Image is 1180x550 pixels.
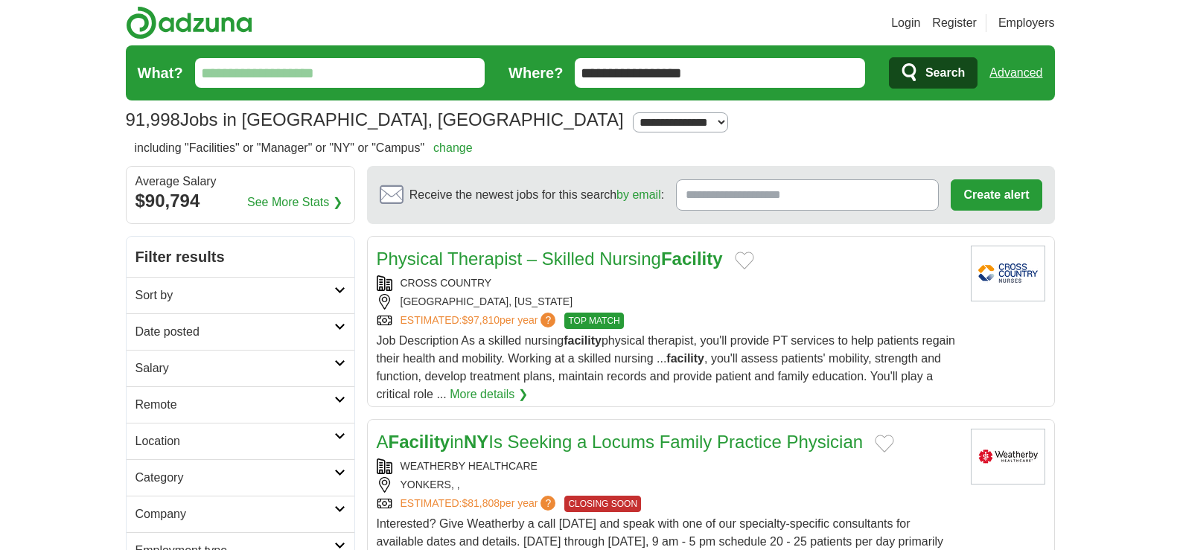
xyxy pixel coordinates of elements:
a: Login [891,14,920,32]
a: Remote [127,386,354,423]
span: CLOSING SOON [564,496,641,512]
span: $81,808 [462,497,500,509]
strong: NY [464,432,488,452]
a: Employers [998,14,1055,32]
strong: facility [564,334,602,347]
span: ? [540,496,555,511]
h1: Jobs in [GEOGRAPHIC_DATA], [GEOGRAPHIC_DATA] [126,109,624,129]
span: Receive the newest jobs for this search : [409,186,664,204]
a: ESTIMATED:$97,810per year? [401,313,559,329]
a: by email [616,188,661,201]
h2: Filter results [127,237,354,277]
img: Adzuna logo [126,6,252,39]
span: Job Description As a skilled nursing physical therapist, you'll provide PT services to help patie... [377,334,955,400]
div: YONKERS, , [377,477,959,493]
a: Advanced [989,58,1042,88]
strong: Facility [661,249,723,269]
strong: Facility [389,432,450,452]
h2: including "Facilities" or "Manager" or "NY" or "Campus" [135,139,473,157]
h2: Location [135,432,334,450]
a: See More Stats ❯ [247,194,342,211]
span: ? [540,313,555,327]
a: change [433,141,473,154]
a: CROSS COUNTRY [401,277,492,289]
h2: Salary [135,359,334,377]
div: $90,794 [135,188,345,214]
div: Average Salary [135,176,345,188]
a: Company [127,496,354,532]
a: WEATHERBY HEALTHCARE [401,460,538,472]
a: Sort by [127,277,354,313]
button: Add to favorite jobs [735,252,754,269]
a: Category [127,459,354,496]
strong: facility [666,352,704,365]
h2: Remote [135,396,334,414]
img: Weatherby Healthcare logo [971,429,1045,485]
a: More details ❯ [450,386,528,403]
label: What? [138,62,183,84]
span: Search [925,58,965,88]
div: [GEOGRAPHIC_DATA], [US_STATE] [377,294,959,310]
h2: Category [135,469,334,487]
button: Create alert [951,179,1042,211]
a: ESTIMATED:$81,808per year? [401,496,559,512]
a: Physical Therapist – Skilled NursingFacility [377,249,723,269]
a: Date posted [127,313,354,350]
span: $97,810 [462,314,500,326]
h2: Sort by [135,287,334,304]
h2: Company [135,505,334,523]
button: Search [889,57,978,89]
a: AFacilityinNYIs Seeking a Locums Family Practice Physician [377,432,864,452]
span: 91,998 [126,106,180,133]
img: Cross Country Nurses logo [971,246,1045,301]
a: Location [127,423,354,459]
a: Register [932,14,977,32]
h2: Date posted [135,323,334,341]
button: Add to favorite jobs [875,435,894,453]
a: Salary [127,350,354,386]
span: TOP MATCH [564,313,623,329]
label: Where? [508,62,563,84]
